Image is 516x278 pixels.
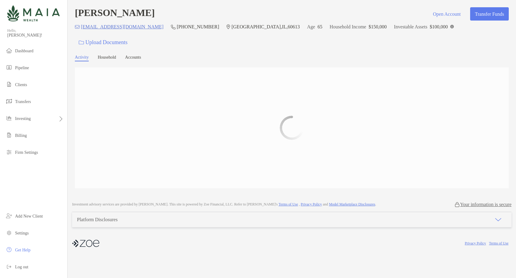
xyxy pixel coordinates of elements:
span: Clients [15,82,27,87]
p: Your information is secure [460,202,511,207]
span: Firm Settings [15,150,38,155]
p: [GEOGRAPHIC_DATA] , IL , 60613 [231,23,300,31]
h4: [PERSON_NAME] [75,7,155,21]
p: Household Income [330,23,366,31]
img: add_new_client icon [5,212,13,219]
button: Open Account [428,7,465,21]
img: Zoe Logo [7,2,60,24]
p: [PHONE_NUMBER] [177,23,219,31]
span: Settings [15,231,29,235]
p: $150,000 [368,23,387,31]
img: dashboard icon [5,47,13,54]
p: Age [307,23,315,31]
img: transfers icon [5,98,13,105]
img: icon arrow [495,216,502,223]
span: Log out [15,265,28,269]
img: clients icon [5,81,13,88]
a: Activity [75,55,89,61]
img: Phone Icon [171,24,176,29]
p: [EMAIL_ADDRESS][DOMAIN_NAME] [81,23,164,31]
p: 65 [317,23,322,31]
span: Investing [15,116,31,121]
img: get-help icon [5,246,13,253]
a: Upload Documents [75,36,131,49]
p: Investment advisory services are provided by [PERSON_NAME] . This site is powered by Zoe Financia... [72,202,376,207]
a: Privacy Policy [465,241,486,245]
div: Platform Disclosures [77,217,118,222]
img: button icon [79,40,84,45]
img: Location Icon [226,24,230,29]
a: Privacy Policy [301,202,322,206]
span: [PERSON_NAME]! [7,33,64,38]
img: Email Icon [75,25,80,29]
img: pipeline icon [5,64,13,71]
span: Dashboard [15,49,33,53]
a: Terms of Use [279,202,298,206]
p: $100,000 [430,23,448,31]
span: Pipeline [15,66,29,70]
a: Household [98,55,116,61]
img: billing icon [5,131,13,139]
a: Terms of Use [489,241,508,245]
span: Billing [15,133,27,138]
a: Model Marketplace Disclosures [329,202,375,206]
img: logout icon [5,263,13,270]
button: Transfer Funds [470,7,509,21]
a: Accounts [125,55,141,61]
img: firm-settings icon [5,148,13,156]
img: company logo [72,237,99,250]
span: Add New Client [15,214,43,218]
span: Get Help [15,248,30,252]
span: Transfers [15,99,31,104]
img: investing icon [5,115,13,122]
img: Info Icon [450,25,454,28]
p: Investable Assets [394,23,427,31]
img: settings icon [5,229,13,236]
